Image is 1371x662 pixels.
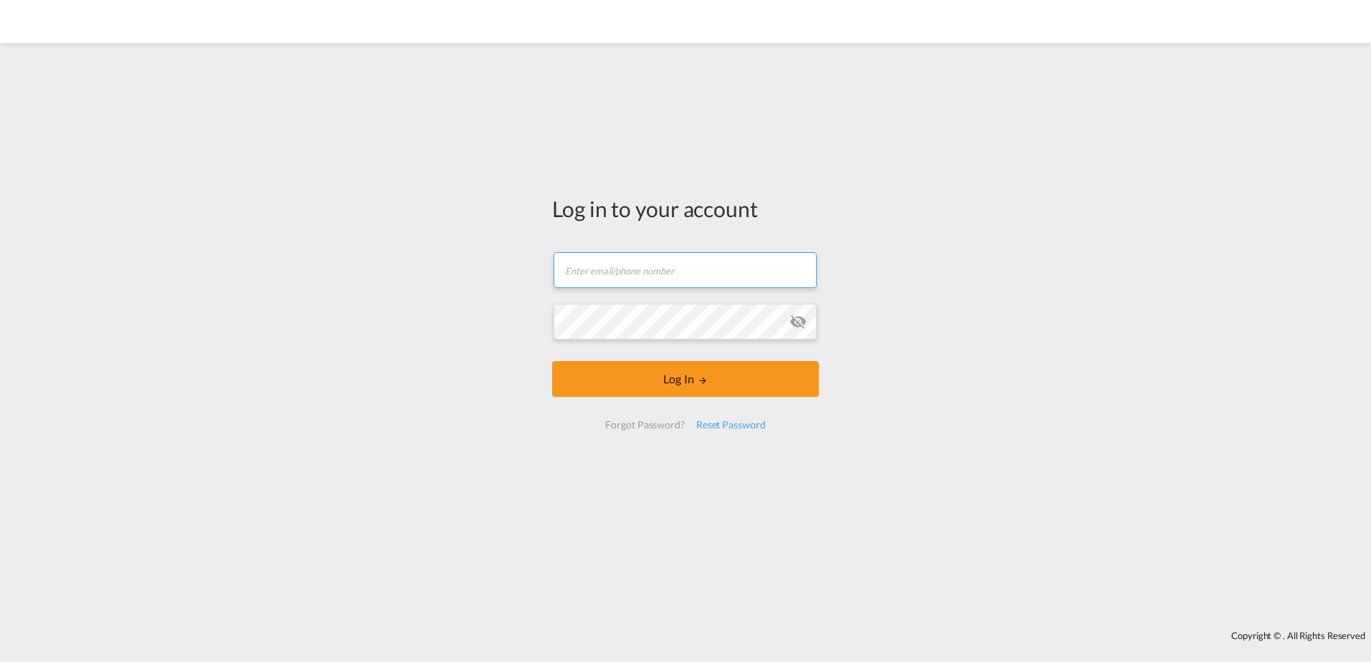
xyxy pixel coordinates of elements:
[552,361,819,397] button: LOGIN
[599,412,690,438] div: Forgot Password?
[691,412,772,438] div: Reset Password
[552,193,819,224] div: Log in to your account
[554,252,817,288] input: Enter email/phone number
[789,313,807,330] md-icon: icon-eye-off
